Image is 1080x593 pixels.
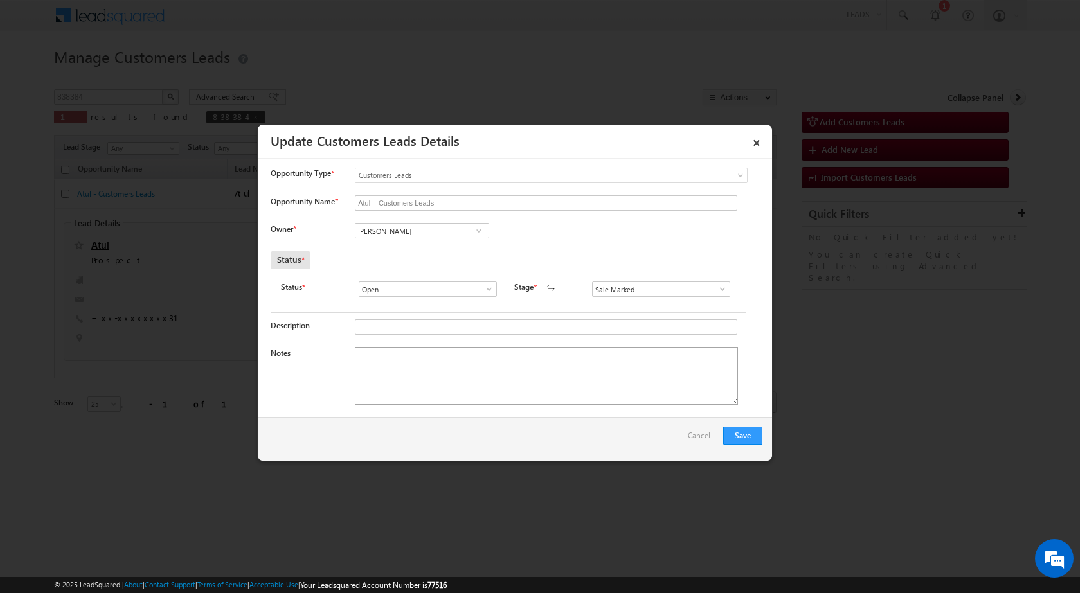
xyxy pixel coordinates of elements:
[271,168,331,179] span: Opportunity Type
[592,281,730,297] input: Type to Search
[355,170,695,181] span: Customers Leads
[478,283,494,296] a: Show All Items
[197,580,248,589] a: Terms of Service
[723,427,762,445] button: Save
[249,580,298,589] a: Acceptable Use
[271,348,291,358] label: Notes
[271,321,310,330] label: Description
[281,281,302,293] label: Status
[471,224,487,237] a: Show All Items
[300,580,447,590] span: Your Leadsquared Account Number is
[271,224,296,234] label: Owner
[514,281,534,293] label: Stage
[355,223,489,238] input: Type to Search
[711,283,727,296] a: Show All Items
[271,131,460,149] a: Update Customers Leads Details
[355,168,748,183] a: Customers Leads
[428,580,447,590] span: 77516
[746,129,768,152] a: ×
[124,580,143,589] a: About
[359,281,497,297] input: Type to Search
[688,427,717,451] a: Cancel
[271,251,310,269] div: Status
[54,579,447,591] span: © 2025 LeadSquared | | | | |
[145,580,195,589] a: Contact Support
[271,197,337,206] label: Opportunity Name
